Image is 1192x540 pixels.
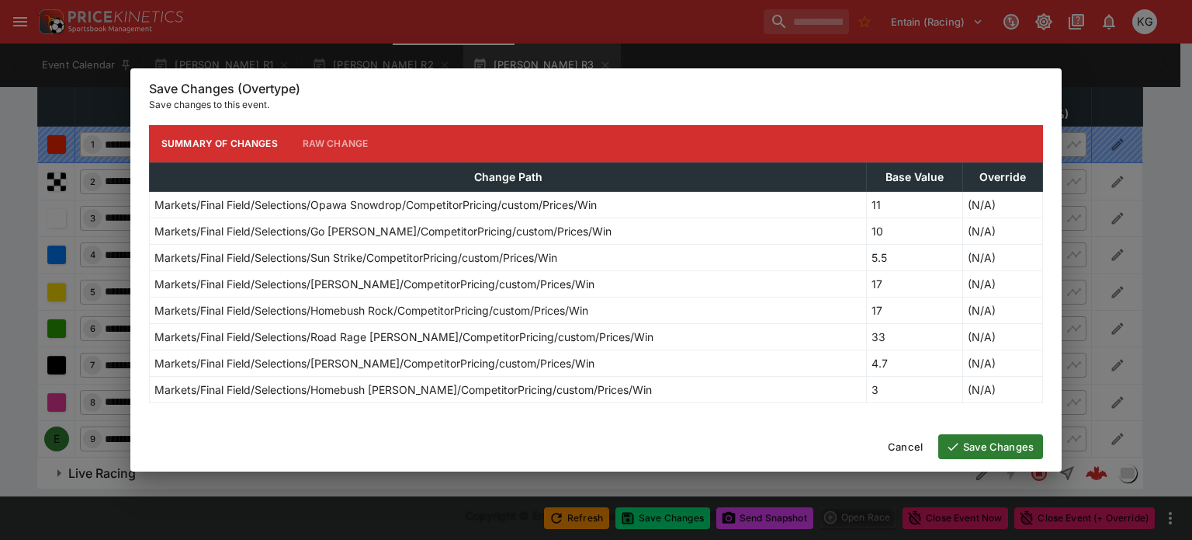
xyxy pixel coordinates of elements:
td: 4.7 [867,350,963,376]
p: Markets/Final Field/Selections/Opawa Snowdrop/CompetitorPricing/custom/Prices/Win [154,197,597,213]
button: Summary of Changes [149,125,290,162]
p: Save changes to this event. [149,97,1043,113]
button: Cancel [878,434,932,459]
td: 10 [867,218,963,244]
td: 3 [867,376,963,402]
th: Base Value [867,162,963,191]
td: (N/A) [963,270,1043,297]
td: 17 [867,297,963,323]
p: Markets/Final Field/Selections/Homebush Rock/CompetitorPricing/custom/Prices/Win [154,302,588,319]
p: Markets/Final Field/Selections/[PERSON_NAME]/CompetitorPricing/custom/Prices/Win [154,355,594,371]
th: Change Path [150,162,867,191]
td: (N/A) [963,376,1043,402]
td: 17 [867,270,963,297]
td: 33 [867,323,963,350]
p: Markets/Final Field/Selections/Road Rage [PERSON_NAME]/CompetitorPricing/custom/Prices/Win [154,329,653,345]
h6: Save Changes (Overtype) [149,81,1043,97]
td: 5.5 [867,244,963,270]
td: (N/A) [963,350,1043,376]
td: (N/A) [963,244,1043,270]
button: Raw Change [290,125,381,162]
th: Override [963,162,1043,191]
button: Save Changes [938,434,1043,459]
p: Markets/Final Field/Selections/Sun Strike/CompetitorPricing/custom/Prices/Win [154,249,557,266]
td: (N/A) [963,191,1043,218]
td: 11 [867,191,963,218]
td: (N/A) [963,323,1043,350]
td: (N/A) [963,297,1043,323]
p: Markets/Final Field/Selections/[PERSON_NAME]/CompetitorPricing/custom/Prices/Win [154,276,594,292]
p: Markets/Final Field/Selections/Go [PERSON_NAME]/CompetitorPricing/custom/Prices/Win [154,223,612,239]
td: (N/A) [963,218,1043,244]
p: Markets/Final Field/Selections/Homebush [PERSON_NAME]/CompetitorPricing/custom/Prices/Win [154,381,652,398]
